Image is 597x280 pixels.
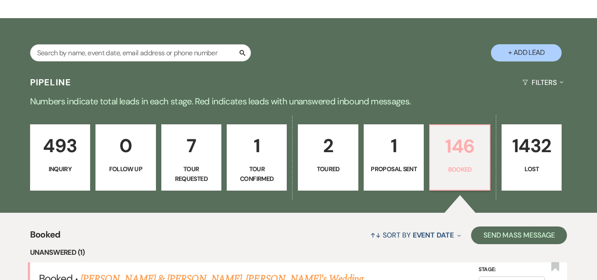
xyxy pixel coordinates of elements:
[429,124,490,191] a: 146Booked
[232,164,281,184] p: Tour Confirmed
[502,124,562,191] a: 1432Lost
[370,230,381,240] span: ↑↓
[369,131,418,161] p: 1
[30,76,72,88] h3: Pipeline
[161,124,221,191] a: 7Tour Requested
[36,131,84,161] p: 493
[479,265,545,275] label: Stage:
[369,164,418,174] p: Proposal Sent
[435,131,484,161] p: 146
[519,71,567,94] button: Filters
[30,228,61,247] span: Booked
[304,164,352,174] p: Toured
[413,230,454,240] span: Event Date
[232,131,281,161] p: 1
[304,131,352,161] p: 2
[30,124,90,191] a: 493Inquiry
[435,165,484,174] p: Booked
[30,44,251,61] input: Search by name, event date, email address or phone number
[364,124,424,191] a: 1Proposal Sent
[491,44,562,61] button: + Add Lead
[30,247,567,258] li: Unanswered (1)
[507,131,556,161] p: 1432
[227,124,287,191] a: 1Tour Confirmed
[36,164,84,174] p: Inquiry
[367,223,464,247] button: Sort By Event Date
[507,164,556,174] p: Lost
[471,226,567,244] button: Send Mass Message
[101,164,150,174] p: Follow Up
[167,131,216,161] p: 7
[298,124,358,191] a: 2Toured
[101,131,150,161] p: 0
[95,124,156,191] a: 0Follow Up
[167,164,216,184] p: Tour Requested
